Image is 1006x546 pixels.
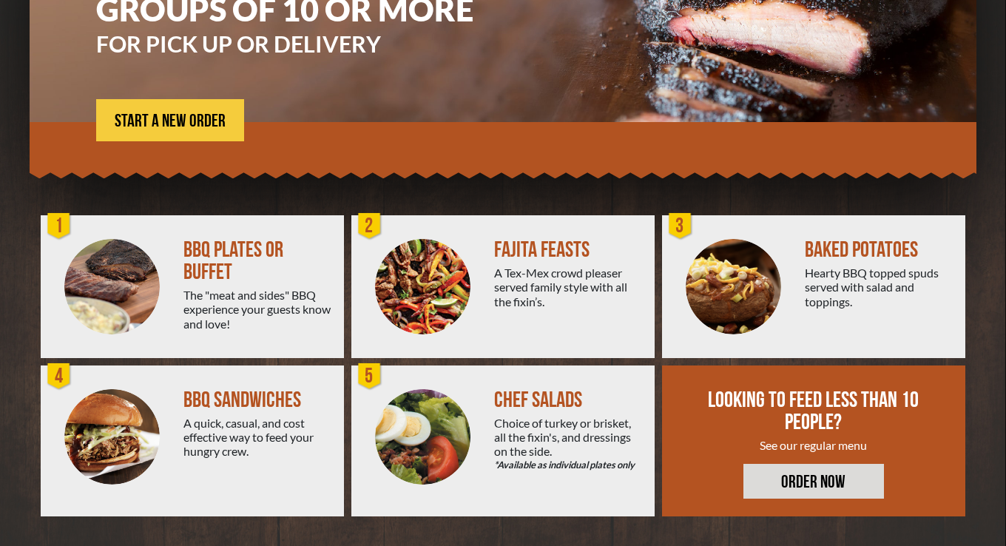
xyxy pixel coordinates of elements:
div: FAJITA FEASTS [494,239,643,261]
div: 4 [44,362,74,391]
img: PEJ-BBQ-Sandwich.png [64,389,160,485]
img: PEJ-Fajitas.png [375,239,470,334]
div: Choice of turkey or brisket, all the fixin's, and dressings on the side. [494,416,643,473]
div: CHEF SALADS [494,389,643,411]
div: BBQ SANDWICHES [183,389,332,411]
div: 5 [355,362,385,391]
div: Hearty BBQ topped spuds served with salad and toppings. [805,266,953,309]
span: START A NEW ORDER [115,112,226,130]
div: LOOKING TO FEED LESS THAN 10 PEOPLE? [706,389,922,434]
div: BAKED POTATOES [805,239,953,261]
div: A Tex-Mex crowd pleaser served family style with all the fixin’s. [494,266,643,309]
div: 1 [44,212,74,241]
div: 3 [666,212,695,241]
img: Salad-Circle.png [375,389,470,485]
div: See our regular menu [706,438,922,452]
em: *Available as individual plates only [494,458,643,472]
div: BBQ PLATES OR BUFFET [183,239,332,283]
h3: FOR PICK UP OR DELIVERY [96,33,518,55]
a: ORDER NOW [743,464,884,499]
img: PEJ-BBQ-Buffet.png [64,239,160,334]
a: START A NEW ORDER [96,99,244,141]
img: PEJ-Baked-Potato.png [686,239,781,334]
div: 2 [355,212,385,241]
div: A quick, casual, and cost effective way to feed your hungry crew. [183,416,332,459]
div: The "meat and sides" BBQ experience your guests know and love! [183,288,332,331]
